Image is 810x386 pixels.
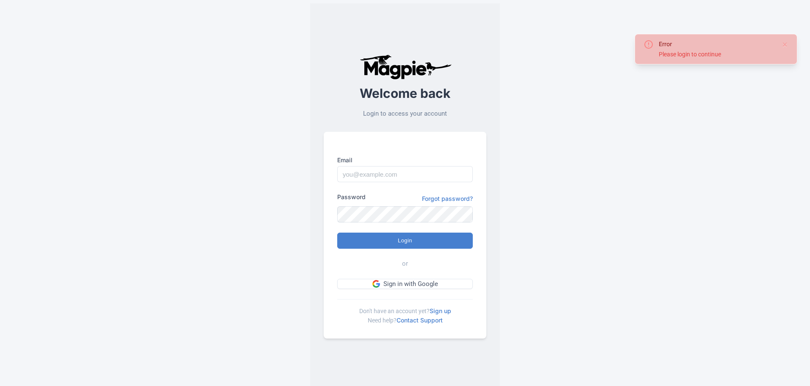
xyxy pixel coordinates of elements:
div: Please login to continue [659,50,775,59]
h2: Welcome back [324,87,486,101]
input: you@example.com [337,167,473,183]
label: Password [337,193,364,202]
a: Sign up [431,308,451,315]
img: logo-ab69f6fb50320c5b225c76a69d11143b.png [358,55,453,80]
div: Error [659,39,775,48]
a: Contact Support [398,317,443,324]
a: Forgot password? [424,194,473,203]
input: Login [337,233,473,249]
span: or [402,259,408,269]
a: Sign in with Google [337,279,473,290]
p: Login to access your account [324,109,486,119]
label: Email [337,156,473,165]
div: Don't have an account yet? Need help? [337,300,473,325]
button: Close [782,39,788,50]
img: google.svg [373,280,380,288]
